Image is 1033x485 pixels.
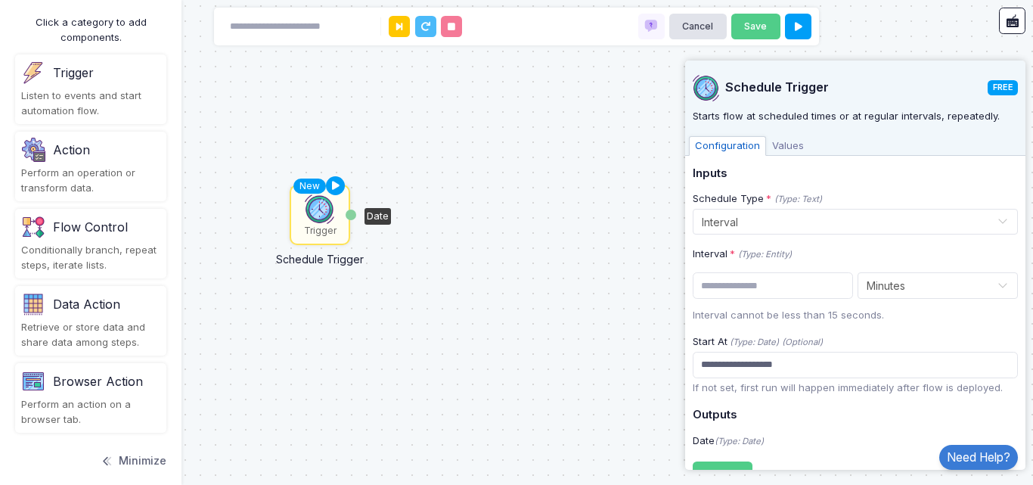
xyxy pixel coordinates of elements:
[693,109,1018,124] p: Starts flow at scheduled times or at regular intervals, repeatedly.
[53,295,120,313] div: Data Action
[693,74,720,101] img: schedule.png
[100,444,166,477] button: Minimize
[693,308,1018,323] p: Interval cannot be less than 15 seconds.
[766,136,810,156] span: Values
[693,334,779,350] div: Start At
[53,141,90,159] div: Action
[21,138,45,162] img: settings.png
[706,468,739,480] span: Update
[693,167,1018,181] h5: Inputs
[21,166,160,195] div: Perform an operation or transform data.
[693,409,1018,422] h5: Outputs
[21,61,45,85] img: trigger.png
[685,434,1025,449] div: Date
[53,64,94,82] div: Trigger
[725,80,988,95] span: Schedule Trigger
[53,372,143,390] div: Browser Action
[53,218,128,236] div: Flow Control
[364,208,391,225] div: Date
[988,80,1018,95] span: FREE
[21,369,45,393] img: category-v1.png
[669,14,727,40] button: Cancel
[730,337,779,347] i: (Type: Date)
[693,247,792,262] div: Interval
[731,14,780,40] button: Save
[304,224,337,238] div: Trigger
[21,89,160,118] div: Listen to events and start automation flow.
[21,397,160,427] div: Perform an action on a browser tab.
[293,179,326,194] div: New
[256,244,384,267] div: Schedule Trigger
[693,381,1018,396] p: If not set, first run will happen immediately after flow is deployed.
[774,194,822,204] i: (Type: Text)
[738,249,792,260] i: (Type: Entity)
[21,215,45,239] img: flow-v1.png
[21,292,45,316] img: category.png
[21,320,160,350] div: Retrieve or store data and share data among steps.
[305,194,335,224] img: schedule.png
[689,136,766,156] span: Configuration
[15,15,166,45] div: Click a category to add components.
[782,337,823,347] i: (Optional)
[693,191,822,207] div: Schedule Type
[715,436,764,446] i: (Type: Date)
[939,445,1018,470] a: Need Help?
[21,243,160,272] div: Conditionally branch, repeat steps, iterate lists.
